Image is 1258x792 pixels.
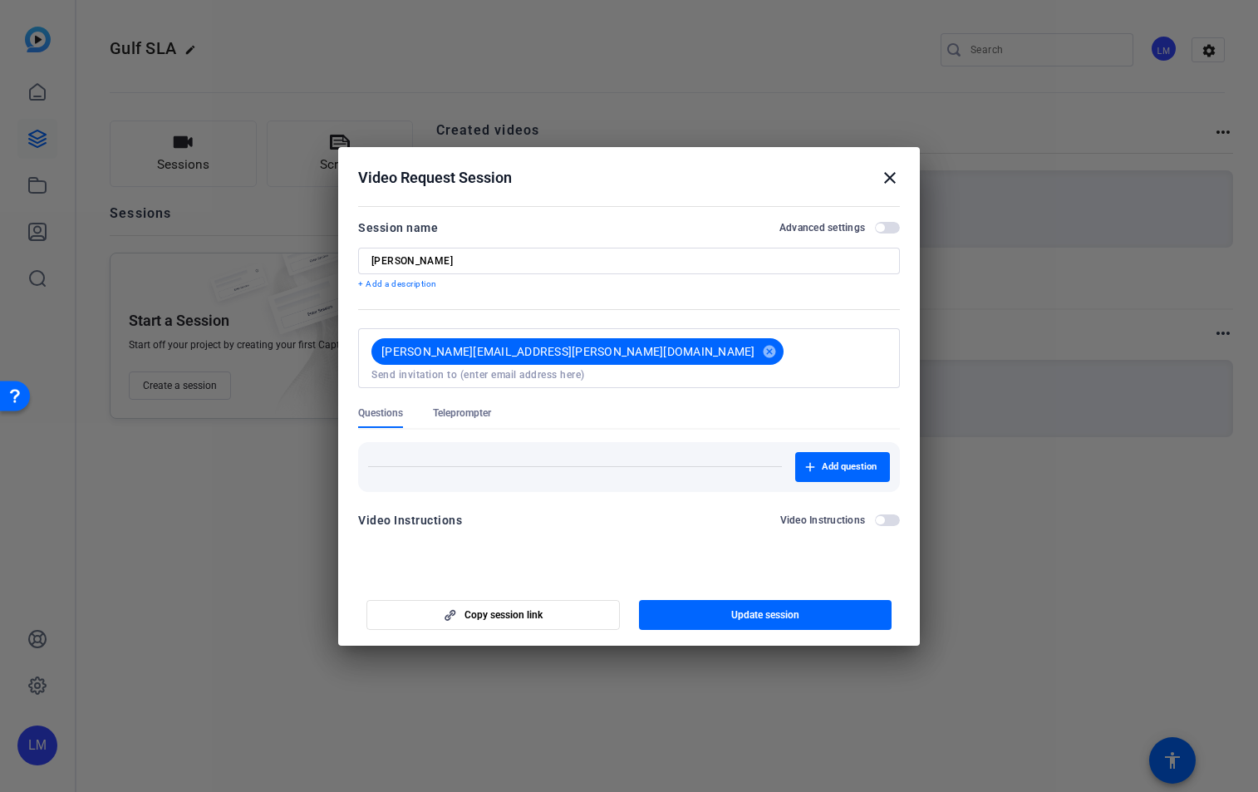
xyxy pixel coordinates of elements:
span: Copy session link [464,608,543,622]
p: + Add a description [358,278,900,291]
h2: Video Instructions [780,514,866,527]
input: Send invitation to (enter email address here) [371,368,887,381]
mat-icon: close [880,168,900,188]
span: Add question [822,460,877,474]
div: Video Request Session [358,168,900,188]
input: Enter Session Name [371,254,887,268]
span: Teleprompter [433,406,491,420]
button: Add question [795,452,890,482]
div: Video Instructions [358,510,462,530]
mat-icon: cancel [755,344,784,359]
button: Copy session link [366,600,620,630]
div: Session name [358,218,438,238]
span: [PERSON_NAME][EMAIL_ADDRESS][PERSON_NAME][DOMAIN_NAME] [381,343,755,360]
span: Questions [358,406,403,420]
span: Update session [731,608,799,622]
button: Update session [639,600,892,630]
h2: Advanced settings [779,221,865,234]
